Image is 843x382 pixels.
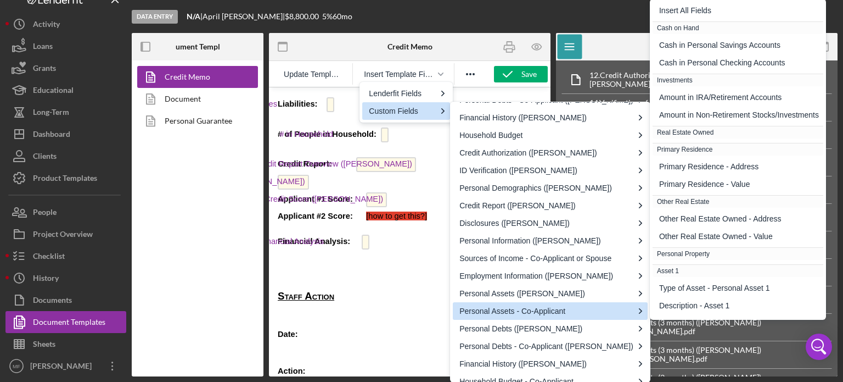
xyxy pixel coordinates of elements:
[653,88,823,106] div: Amount in IRA/Retirement Accounts
[653,126,823,139] div: Real Estate Owned
[459,322,633,335] div: Personal Debts ([PERSON_NAME])
[459,111,633,124] div: Financial History ([PERSON_NAME])
[589,318,761,327] div: 17. Bank Statements (3 months) ([PERSON_NAME])
[659,91,819,104] div: Amount in IRA/Retirement Accounts
[33,167,97,192] div: Product Templates
[494,66,548,82] button: Save
[659,56,819,69] div: Cash in Personal Checking Accounts
[33,289,72,314] div: Documents
[653,279,823,297] div: Type of Asset - Personal Asset 1
[659,317,819,330] div: Value of Asset - Asset 1
[653,106,823,124] div: Amount in Non-Retirement Stocks/Investments
[659,38,819,52] div: Cash in Personal Savings Accounts
[33,123,70,148] div: Dashboard
[5,167,126,189] button: Product Templates
[322,12,333,21] div: 5 %
[659,108,819,121] div: Amount in Non-Retirement Stocks/Investments
[5,201,126,223] button: People
[33,333,55,358] div: Sheets
[333,12,352,21] div: 60 mo
[659,281,819,295] div: Type of Asset - Personal Asset 1
[453,267,648,285] div: Employment Information (James Montgomery)
[33,245,65,270] div: Checklist
[653,228,823,245] div: Other Real Estate Owned - Value
[33,145,57,170] div: Clients
[459,357,633,370] div: Financial History ([PERSON_NAME])
[453,126,648,144] div: Household Budget
[453,232,648,250] div: Personal Information (James Montgomery)
[453,337,648,355] div: Personal Debts - Co-Applicant (James Montgomery)
[453,197,648,214] div: Credit Report (April Campbell)
[33,57,56,82] div: Grants
[5,13,126,35] a: Activity
[653,74,823,86] div: Investments
[453,355,648,373] div: Financial History (James Montgomery)
[453,285,648,302] div: Personal Assets (James Montgomery)
[659,212,819,225] div: Other Real Estate Owned - Address
[5,245,126,267] button: Checklist
[653,36,823,54] div: Cash in Personal Savings Accounts
[369,87,436,100] div: Lenderfit Fields
[5,123,126,145] button: Dashboard
[5,355,126,377] button: MF[PERSON_NAME]
[589,355,761,363] div: June Banner [PERSON_NAME].pdf
[5,223,126,245] button: Project Overview
[653,297,823,314] div: Description - Asset 1
[33,13,60,38] div: Activity
[459,129,633,142] div: Household Budget
[453,144,648,162] div: Credit Authorization (April Campbell)
[33,267,59,292] div: History
[653,314,823,332] div: Value of Asset - Asset 1
[137,66,252,88] a: Credit Memo
[653,196,823,208] div: Other Real Estate
[589,327,761,336] div: July BoA [PERSON_NAME].pdf
[162,42,234,51] b: Document Templates
[453,179,648,197] div: Personal Demographics (April Campbell)
[33,79,74,104] div: Educational
[459,146,633,159] div: Credit Authorization ([PERSON_NAME])
[285,12,322,21] div: $8,800.00
[653,265,823,277] div: Asset 1
[659,299,819,312] div: Description - Asset 1
[5,57,126,79] button: Grants
[653,54,823,71] div: Cash in Personal Checking Accounts
[453,162,648,179] div: ID Verification (April Campbell)
[5,79,126,101] button: Educational
[269,87,550,377] iframe: Rich Text Area
[659,230,819,243] div: Other Real Estate Owned - Value
[33,35,53,60] div: Loans
[284,70,341,79] span: Update Template
[453,320,648,337] div: Personal Debts (James Montgomery)
[5,289,126,311] button: Documents
[659,4,819,17] div: Insert All Fields
[459,252,633,265] div: Sources of Income - Co-Applicant or Spouse
[653,210,823,228] div: Other Real Estate Owned - Address
[362,102,450,120] div: Custom Fields
[653,175,823,193] div: Primary Residence - Value
[33,201,57,226] div: People
[461,67,480,82] button: Reveal or hide additional toolbar items
[459,164,633,177] div: ID Verification ([PERSON_NAME])
[5,333,126,355] button: Sheets
[5,267,126,289] button: History
[387,42,432,51] b: Credit Memo
[653,22,823,34] div: Cash on Hand
[5,101,126,123] a: Long-Term
[137,88,252,110] a: Document
[459,181,633,195] div: Personal Demographics ([PERSON_NAME])
[653,158,823,175] div: Primary Residence - Address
